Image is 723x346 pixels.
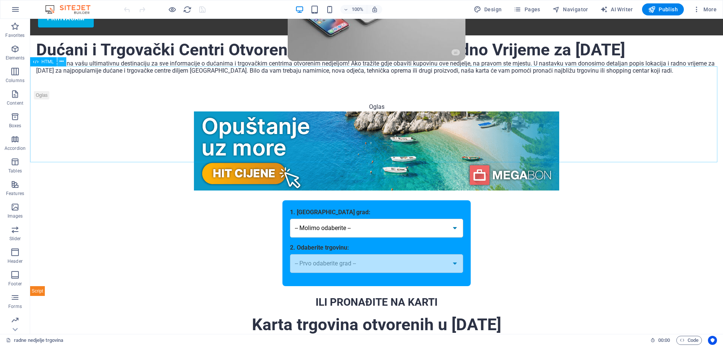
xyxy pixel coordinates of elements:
button: Pages [511,3,543,15]
button: AI Writer [597,3,636,15]
a: Click to cancel selection. Double-click to open Pages [6,336,63,345]
div: Design (Ctrl+Alt+Y) [471,3,505,15]
span: Navigator [552,6,588,13]
p: Slider [9,236,21,242]
h6: 100% [352,5,364,14]
button: Design [471,3,505,15]
span: Design [474,6,502,13]
button: 100% [340,5,367,14]
h6: Session time [650,336,670,345]
img: Editor Logo [43,5,100,14]
span: More [693,6,717,13]
p: Header [8,258,23,264]
span: HTML [41,59,54,64]
p: Forms [8,303,22,309]
p: Favorites [5,32,24,38]
p: Boxes [9,123,21,129]
button: Navigator [549,3,591,15]
i: On resize automatically adjust zoom level to fit chosen device. [371,6,378,13]
span: 00 00 [658,336,670,345]
button: More [690,3,720,15]
button: Usercentrics [708,336,717,345]
button: reload [183,5,192,14]
span: : [664,337,665,343]
p: Accordion [5,145,26,151]
span: Publish [648,6,678,13]
p: Tables [8,168,22,174]
button: Code [676,336,702,345]
p: Features [6,191,24,197]
span: Code [680,336,699,345]
button: Publish [642,3,684,15]
button: Click here to leave preview mode and continue editing [168,5,177,14]
span: AI Writer [600,6,633,13]
p: Images [8,213,23,219]
span: Pages [514,6,540,13]
p: Content [7,100,23,106]
p: Columns [6,78,24,84]
i: Reload page [183,5,192,14]
p: Elements [6,55,25,61]
p: Footer [8,281,22,287]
